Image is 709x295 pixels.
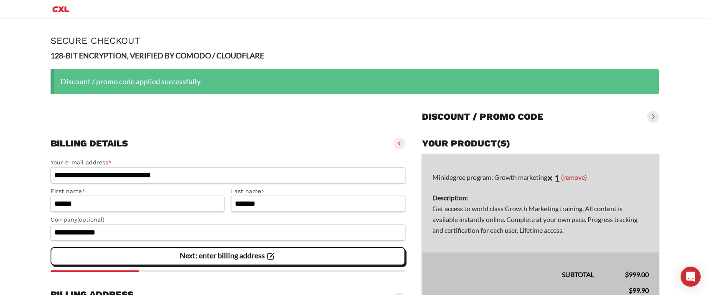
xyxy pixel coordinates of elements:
[51,247,406,265] vaadin-button: Next: enter billing address
[77,216,104,223] span: (optional)
[231,187,405,196] label: Last name
[51,138,128,149] h3: Billing details
[51,51,264,60] strong: 128-BIT ENCRYPTION, VERIFIED BY COMODO / CLOUDFLARE
[681,267,701,287] div: Open Intercom Messenger
[51,215,406,224] label: Company
[51,69,659,94] div: Discount / promo code applied successfully.
[51,35,659,46] h1: Secure Checkout
[51,158,406,167] label: Your e-mail address
[51,187,225,196] label: First name
[422,111,543,123] h3: Discount / promo code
